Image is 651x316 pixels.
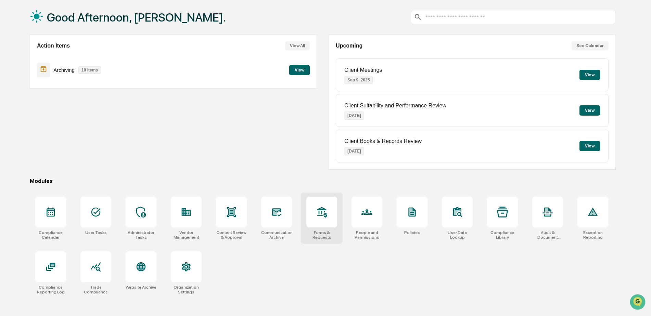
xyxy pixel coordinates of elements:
img: Steve.Lennart [7,87,18,97]
h1: Good Afternoon, [PERSON_NAME]. [47,11,226,24]
p: [DATE] [344,147,364,155]
h2: Upcoming [336,43,362,49]
span: Data Lookup [14,153,43,160]
button: See all [106,75,125,83]
a: Powered byPylon [48,169,83,175]
button: View [289,65,310,75]
div: Compliance Calendar [35,230,66,240]
button: View [579,105,600,116]
img: Jack Rasmussen [7,105,18,116]
div: Audit & Document Logs [532,230,563,240]
iframe: Open customer support [629,293,648,312]
div: Vendor Management [171,230,202,240]
span: [PERSON_NAME] [21,111,55,117]
span: Pylon [68,170,83,175]
a: View [289,66,310,73]
img: 1746055101610-c473b297-6a78-478c-a979-82029cc54cd1 [14,112,19,117]
div: Exception Reporting [577,230,608,240]
p: How can we help? [7,14,125,25]
div: Organization Settings [171,285,202,294]
div: Trade Compliance [80,285,111,294]
div: Compliance Library [487,230,518,240]
div: Communications Archive [261,230,292,240]
div: 🖐️ [7,141,12,146]
span: Preclearance [14,140,44,147]
img: 8933085812038_c878075ebb4cc5468115_72.jpg [14,52,27,65]
div: Compliance Reporting Log [35,285,66,294]
span: Attestations [56,140,85,147]
img: 1746055101610-c473b297-6a78-478c-a979-82029cc54cd1 [7,52,19,65]
div: Administrator Tasks [126,230,156,240]
div: People and Permissions [352,230,382,240]
div: Start new chat [31,52,112,59]
button: Start new chat [116,54,125,63]
p: Sep 9, 2025 [344,76,373,84]
div: Policies [404,230,420,235]
button: View [579,70,600,80]
span: • [92,93,94,98]
p: Client Meetings [344,67,382,73]
button: See Calendar [572,41,609,50]
div: 🗄️ [50,141,55,146]
div: Forms & Requests [306,230,337,240]
span: [DATE] [61,111,75,117]
h2: Action Items [37,43,70,49]
span: • [57,111,59,117]
button: View [579,141,600,151]
div: Modules [30,178,616,184]
div: 🔎 [7,154,12,159]
span: [PERSON_NAME].[PERSON_NAME] [21,93,91,98]
p: 10 items [78,66,101,74]
div: Past conversations [7,76,46,81]
input: Clear [18,31,113,38]
span: [DATE] [96,93,110,98]
div: We're available if you need us! [31,59,94,65]
a: 🔎Data Lookup [4,150,46,162]
a: 🖐️Preclearance [4,137,47,149]
div: User Tasks [85,230,107,235]
button: View All [285,41,310,50]
p: [DATE] [344,111,364,120]
div: User Data Lookup [442,230,473,240]
p: Client Books & Records Review [344,138,422,144]
a: 🗄️Attestations [47,137,88,149]
p: Archiving [53,67,75,73]
div: Content Review & Approval [216,230,247,240]
div: Website Archive [126,285,156,290]
p: Client Suitability and Performance Review [344,103,446,109]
